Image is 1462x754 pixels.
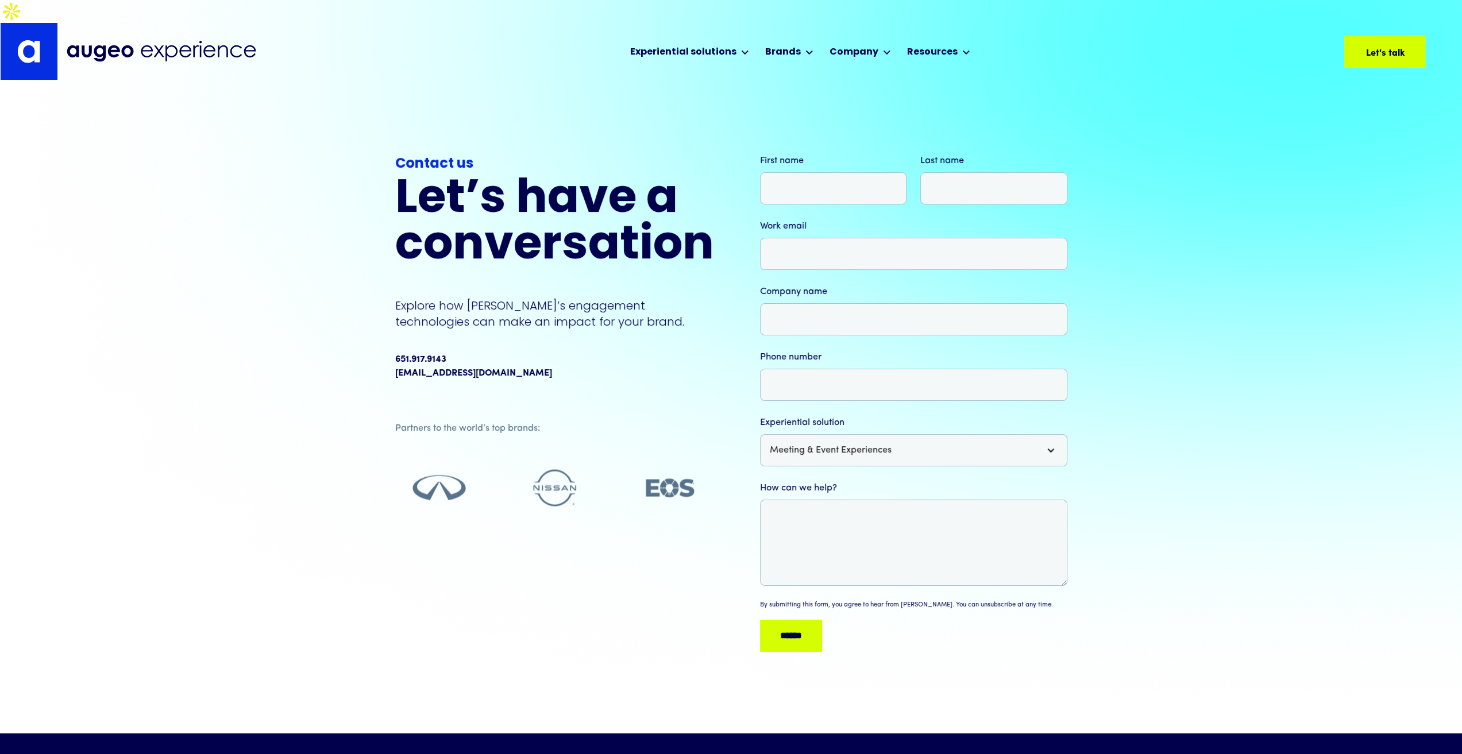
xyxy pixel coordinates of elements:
div: Meeting & Event Experiences [760,434,1067,466]
div: Company [830,45,878,59]
div: Resources [904,23,973,80]
img: Augeo Experience business unit full logo in midnight blue. [67,41,256,62]
div: Meeting & Event Experiences [770,443,892,457]
label: Work email [760,219,1067,233]
label: First name [760,154,907,168]
a: Let's talk [1344,36,1425,68]
img: Client logo who trusts Augeo to maximize engagement. [626,470,714,506]
div: Experiential solutions [627,23,752,80]
img: Augeo's "a" monogram decorative logo in white. [17,40,40,63]
label: How can we help? [760,481,1067,495]
div: Partners to the world’s top brands: [395,422,714,435]
div: By submitting this form, you agree to hear from [PERSON_NAME]. You can unsubscribe at any time. [760,601,1053,610]
a: [EMAIL_ADDRESS][DOMAIN_NAME] [395,366,552,380]
div: Brands [765,45,801,59]
label: Experiential solution [760,416,1067,430]
p: Explore how [PERSON_NAME]’s engagement technologies can make an impact for your brand. [395,297,714,330]
h2: Let’s have a conversation [395,177,714,270]
div: Brands [762,23,816,80]
form: Augeo Experience | Demo Request | Contact Us [760,154,1067,660]
img: Client logo who trusts Augeo to maximize engagement. [511,470,599,506]
div: Experiential solutions [630,45,736,59]
div: Resources [907,45,958,59]
img: Client logo who trusts Augeo to maximize engagement. [395,470,483,506]
div: Company [827,23,894,80]
label: Phone number [760,350,1067,364]
label: Company name [760,285,1067,299]
div: Contact us [395,154,714,175]
label: Last name [920,154,1067,168]
div: 651.917.9143 [395,353,446,366]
